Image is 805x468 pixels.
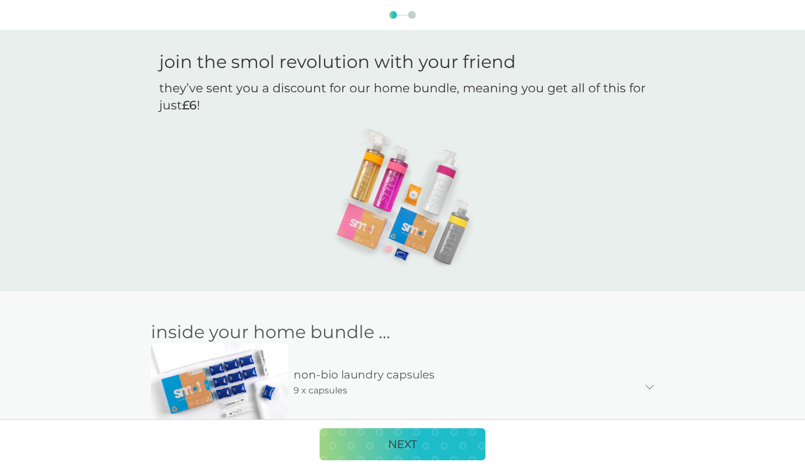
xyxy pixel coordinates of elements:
[182,98,197,113] strong: £6
[151,343,288,420] img: image_2_9e70276e-70f1-46ba-8a85-f48ffa432d25.jpg
[320,428,485,460] button: NEXT
[388,435,417,453] p: NEXT
[288,383,353,398] p: 9 x capsules
[288,366,440,383] p: non-bio laundry capsules
[159,51,646,72] h1: join the smol revolution with your friend
[151,322,654,343] h2: inside your home bundle ...
[159,80,646,114] p: they’ve sent you a discount for our home bundle, meaning you get all of this for just !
